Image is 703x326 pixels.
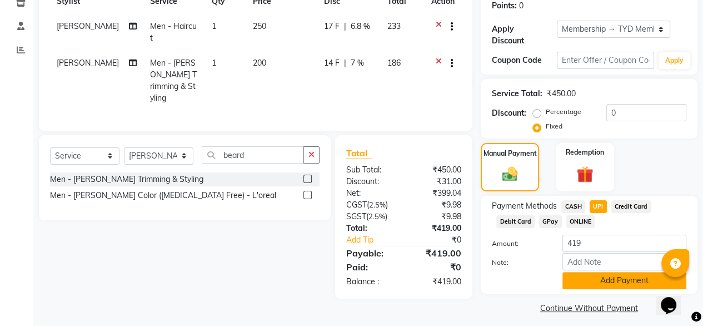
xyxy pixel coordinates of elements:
span: CASH [561,200,585,213]
img: _gift.svg [571,164,599,185]
div: Apply Discount [492,23,557,47]
div: Balance : [338,276,404,288]
div: ₹450.00 [403,164,470,176]
span: 17 F [324,21,340,32]
div: Payable: [338,246,404,260]
span: SGST [346,211,366,221]
div: ₹419.00 [403,223,470,234]
span: Credit Card [611,200,651,213]
button: Apply [659,52,690,69]
div: ( ) [338,211,404,223]
span: [PERSON_NAME] [57,58,119,68]
button: Add Payment [562,272,686,289]
input: Search or Scan [202,146,304,164]
span: 233 [387,21,401,31]
span: CGST [346,200,367,210]
div: Service Total: [492,88,542,100]
div: Coupon Code [492,55,557,66]
span: 14 F [324,57,340,69]
span: [PERSON_NAME] [57,21,119,31]
span: Total [346,147,372,159]
div: Discount: [492,107,526,119]
span: Payment Methods [492,200,557,212]
span: Men - [PERSON_NAME] Trimming & Styling [150,58,197,103]
span: 2.5% [368,212,385,221]
div: ₹0 [403,260,470,274]
span: Debit Card [496,215,535,228]
span: | [344,21,346,32]
div: ₹399.04 [403,187,470,199]
span: GPay [539,215,562,228]
div: ( ) [338,199,404,211]
span: ONLINE [566,215,595,228]
div: Net: [338,187,404,199]
div: ₹9.98 [403,199,470,211]
label: Percentage [546,107,581,117]
label: Manual Payment [483,149,537,159]
label: Redemption [566,147,604,157]
div: Sub Total: [338,164,404,176]
input: Enter Offer / Coupon Code [557,52,654,69]
div: ₹0 [415,234,470,246]
label: Amount: [483,239,554,249]
label: Note: [483,258,554,268]
span: Men - Haircut [150,21,197,43]
div: ₹9.98 [403,211,470,223]
div: Paid: [338,260,404,274]
a: Continue Without Payment [483,303,695,314]
div: Total: [338,223,404,234]
iframe: chat widget [656,281,692,315]
span: UPI [590,200,607,213]
label: Fixed [546,121,562,131]
div: Discount: [338,176,404,187]
span: 7 % [351,57,364,69]
input: Add Note [562,253,686,270]
span: 1 [212,21,216,31]
div: ₹419.00 [403,246,470,260]
div: ₹450.00 [547,88,576,100]
div: Men - [PERSON_NAME] Trimming & Styling [50,174,203,185]
span: 250 [253,21,266,31]
div: ₹31.00 [403,176,470,187]
span: 6.8 % [351,21,370,32]
span: | [344,57,346,69]
span: 200 [253,58,266,68]
span: 186 [387,58,401,68]
img: _cash.svg [497,165,523,183]
span: 2.5% [369,200,386,209]
span: 1 [212,58,216,68]
div: ₹419.00 [403,276,470,288]
a: Add Tip [338,234,415,246]
div: Men - [PERSON_NAME] Color ([MEDICAL_DATA] Free) - L'oreal [50,190,276,201]
input: Amount [562,235,686,252]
